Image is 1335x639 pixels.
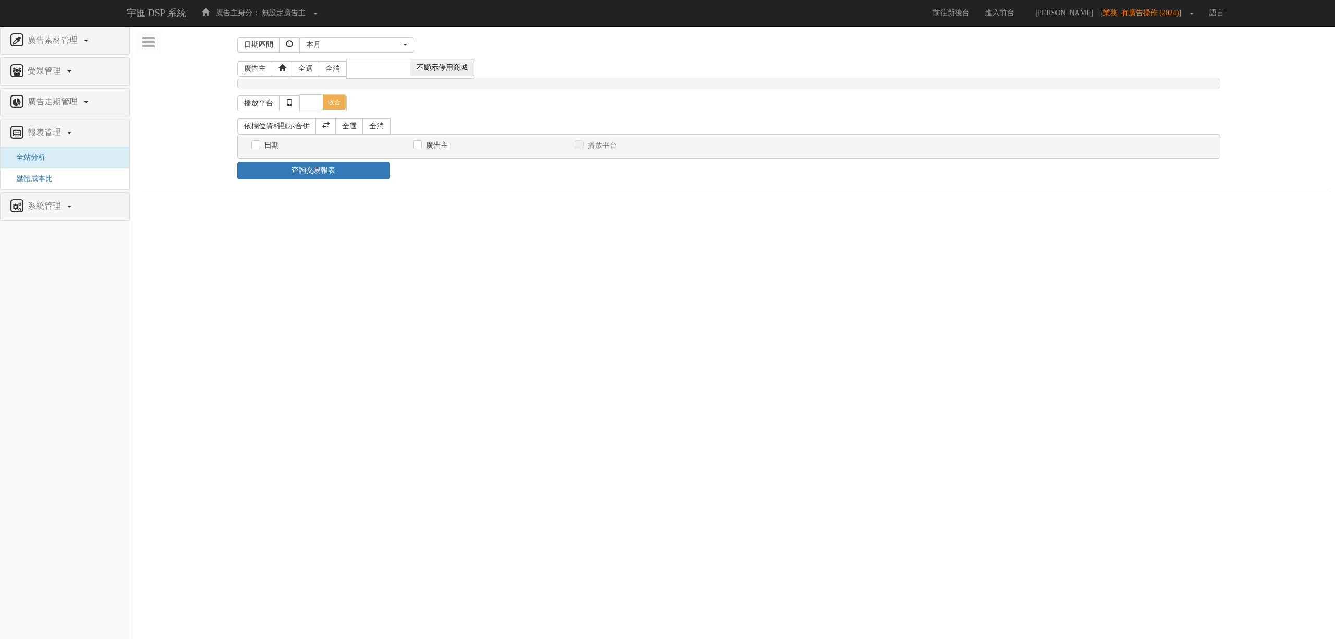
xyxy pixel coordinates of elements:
label: 日期 [262,140,279,151]
span: 廣告主身分： [216,9,260,17]
a: 全選 [292,61,320,77]
span: [PERSON_NAME] [1030,9,1098,17]
a: 廣告走期管理 [8,94,122,111]
span: 報表管理 [25,128,66,137]
label: 播放平台 [585,140,617,151]
a: 報表管理 [8,125,122,141]
a: 全站分析 [8,153,45,161]
a: 受眾管理 [8,63,122,80]
a: 全選 [335,118,363,134]
span: 不顯示停用商城 [410,59,474,76]
a: 查詢交易報表 [237,162,390,179]
a: 廣告素材管理 [8,32,122,49]
a: 全消 [362,118,391,134]
span: 廣告素材管理 [25,35,83,44]
div: 本月 [306,40,401,50]
span: 受眾管理 [25,66,66,75]
a: 媒體成本比 [8,175,53,183]
span: 廣告走期管理 [25,97,83,106]
span: 收合 [323,95,346,110]
span: [業務_有廣告操作 (2024)] [1100,9,1186,17]
a: 系統管理 [8,198,122,215]
label: 廣告主 [423,140,448,151]
a: 全消 [319,61,347,77]
button: 本月 [299,37,414,53]
span: 系統管理 [25,201,66,210]
span: 無設定廣告主 [262,9,306,17]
